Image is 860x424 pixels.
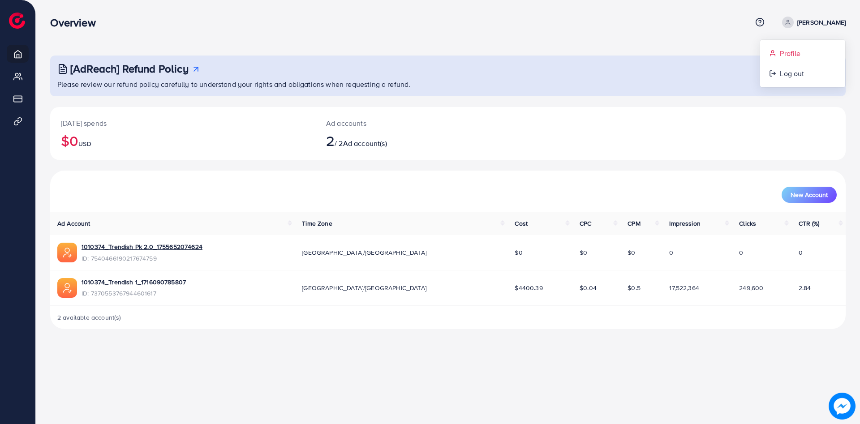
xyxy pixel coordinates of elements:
[760,39,846,88] ul: [PERSON_NAME]
[82,289,186,298] span: ID: 7370553767944601617
[782,187,837,203] button: New Account
[628,219,640,228] span: CPM
[82,278,186,287] a: 1010374_Trendish 1_1716090785807
[57,243,77,262] img: ic-ads-acc.e4c84228.svg
[57,219,90,228] span: Ad Account
[50,16,103,29] h3: Overview
[739,283,763,292] span: 249,600
[739,219,756,228] span: Clicks
[580,283,597,292] span: $0.04
[669,248,673,257] span: 0
[799,283,811,292] span: 2.84
[628,283,641,292] span: $0.5
[669,283,699,292] span: 17,522,364
[302,248,426,257] span: [GEOGRAPHIC_DATA]/[GEOGRAPHIC_DATA]
[82,254,202,263] span: ID: 7540466190217674759
[9,13,25,29] img: logo
[61,132,305,149] h2: $0
[78,139,91,148] span: USD
[580,248,587,257] span: $0
[82,242,202,251] a: 1010374_Trendish Pk 2.0_1755652074624
[57,278,77,298] img: ic-ads-acc.e4c84228.svg
[739,248,743,257] span: 0
[57,79,840,90] p: Please review our refund policy carefully to understand your rights and obligations when requesti...
[515,248,522,257] span: $0
[302,283,426,292] span: [GEOGRAPHIC_DATA]/[GEOGRAPHIC_DATA]
[580,219,591,228] span: CPC
[628,248,635,257] span: $0
[829,393,856,420] img: image
[326,118,503,128] p: Ad accounts
[780,48,800,59] span: Profile
[326,132,503,149] h2: / 2
[515,219,528,228] span: Cost
[799,248,803,257] span: 0
[797,17,846,28] p: [PERSON_NAME]
[780,68,804,79] span: Log out
[61,118,305,128] p: [DATE] spends
[791,192,828,198] span: New Account
[515,283,542,292] span: $4400.39
[302,219,332,228] span: Time Zone
[669,219,701,228] span: Impression
[778,17,846,28] a: [PERSON_NAME]
[343,138,387,148] span: Ad account(s)
[799,219,820,228] span: CTR (%)
[70,62,189,75] h3: [AdReach] Refund Policy
[57,313,121,322] span: 2 available account(s)
[326,130,335,151] span: 2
